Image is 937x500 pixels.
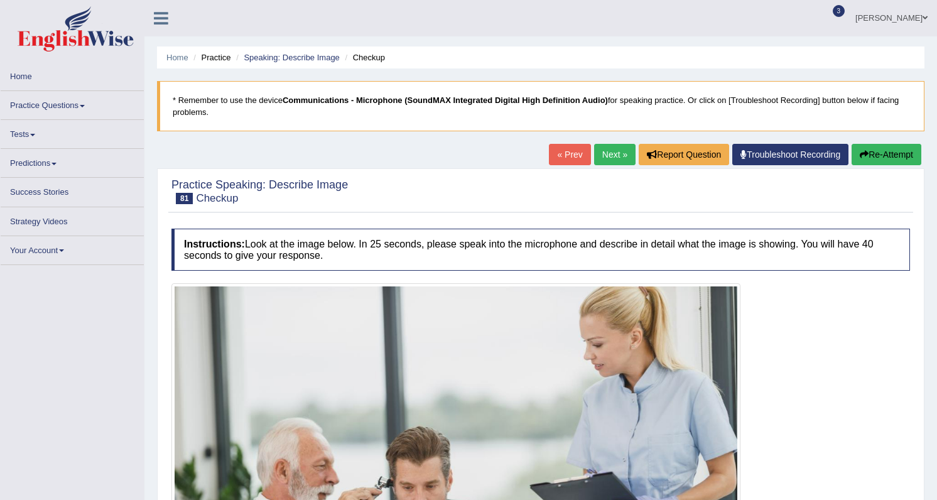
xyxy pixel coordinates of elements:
h4: Look at the image below. In 25 seconds, please speak into the microphone and describe in detail w... [171,229,910,271]
span: 3 [833,5,845,17]
a: Success Stories [1,178,144,202]
a: Next » [594,144,636,165]
button: Report Question [639,144,729,165]
b: Communications - Microphone (SoundMAX Integrated Digital High Definition Audio) [283,95,608,105]
a: Troubleshoot Recording [732,144,848,165]
a: Tests [1,120,144,144]
li: Practice [190,52,230,63]
a: Practice Questions [1,91,144,116]
small: Checkup [196,192,238,204]
blockquote: * Remember to use the device for speaking practice. Or click on [Troubleshoot Recording] button b... [157,81,924,131]
li: Checkup [342,52,385,63]
a: Home [166,53,188,62]
a: Home [1,62,144,87]
a: Speaking: Describe Image [244,53,339,62]
a: Strategy Videos [1,207,144,232]
b: Instructions: [184,239,245,249]
span: 81 [176,193,193,204]
a: Predictions [1,149,144,173]
h2: Practice Speaking: Describe Image [171,179,348,204]
button: Re-Attempt [852,144,921,165]
a: « Prev [549,144,590,165]
a: Your Account [1,236,144,261]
